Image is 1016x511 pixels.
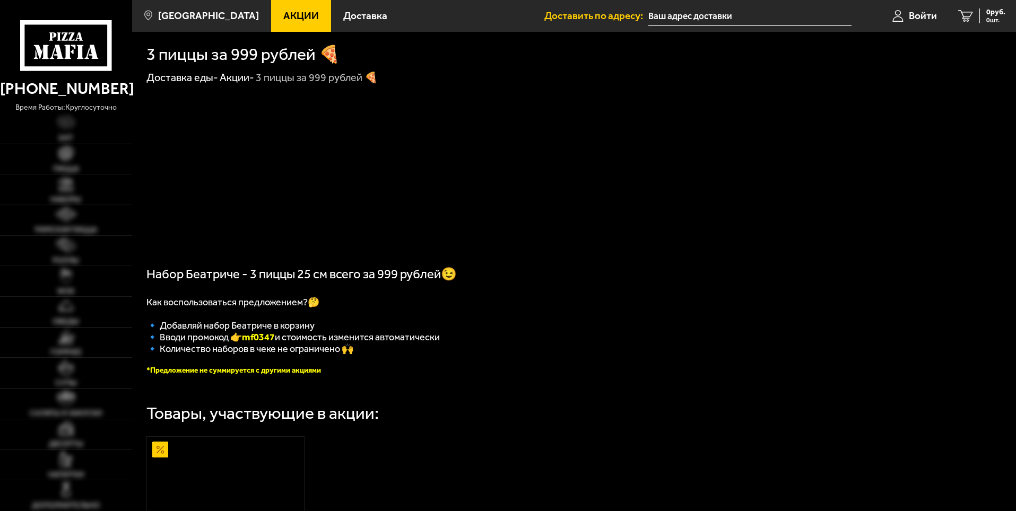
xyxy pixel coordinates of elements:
span: Доставить по адресу: [544,11,648,21]
span: Набор Беатриче - 3 пиццы 25 см всего за 999 рублей😉 [146,267,457,281]
span: Хит [58,134,73,142]
span: Салаты и закуски [30,409,102,417]
span: Пицца [53,165,79,172]
font: *Предложение не суммируется с другими акциями [146,366,321,375]
span: Римская пицца [35,226,97,233]
div: 3 пиццы за 999 рублей 🍕 [256,71,378,85]
a: Доставка еды- [146,71,218,84]
span: Супы [55,379,77,386]
a: Акции- [220,71,254,84]
span: 0 шт. [986,17,1005,23]
span: Как воспользоваться предложением?🤔 [146,296,319,308]
span: Горячее [50,348,82,356]
span: Роллы [53,257,79,264]
b: mf0347 [242,331,275,343]
span: 0 руб. [986,8,1005,16]
span: Акции [283,11,319,21]
span: 🔹 Добавляй набор Беатриче в корзину [146,320,315,331]
h1: 3 пиццы за 999 рублей 🍕 [146,46,340,63]
img: Акционный [152,442,168,457]
span: [GEOGRAPHIC_DATA] [158,11,259,21]
span: 🔹 Вводи промокод 👉 и стоимость изменится автоматически [146,331,440,343]
span: Десерты [49,440,83,447]
span: Наборы [50,196,81,203]
div: Товары, участвующие в акции: [146,405,379,422]
span: Войти [909,11,937,21]
span: Доставка [343,11,387,21]
span: Обеды [53,318,79,325]
span: 🔹 Количество наборов в чеке не ограничено 🙌 [146,343,353,355]
span: Дополнительно [32,501,100,509]
span: Напитки [48,471,84,478]
span: WOK [57,287,75,295]
input: Ваш адрес доставки [648,6,852,26]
